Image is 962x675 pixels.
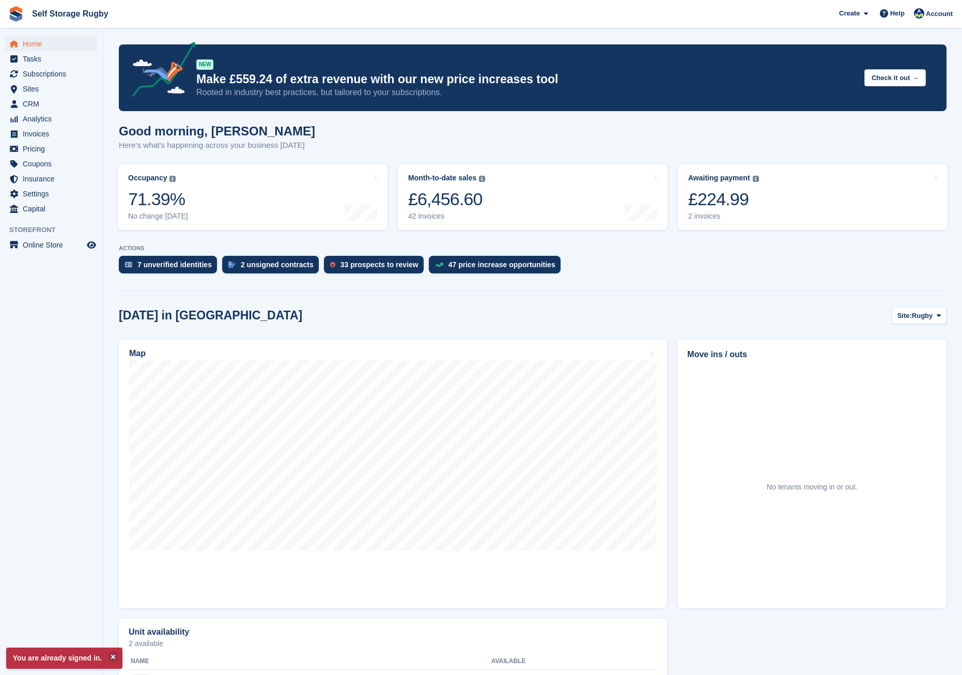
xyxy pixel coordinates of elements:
span: Site: [897,311,912,321]
button: Check it out → [864,69,926,86]
a: menu [5,112,98,126]
a: Preview store [85,239,98,251]
img: verify_identity-adf6edd0f0f0b5bbfe63781bf79b02c33cf7c696d77639b501bdc392416b5a36.svg [125,262,132,268]
span: Settings [23,187,85,201]
a: menu [5,187,98,201]
p: Make £559.24 of extra revenue with our new price increases tool [196,72,856,87]
a: Map [119,340,667,608]
span: Create [839,8,860,19]
a: menu [5,52,98,66]
img: icon-info-grey-7440780725fd019a000dd9b08b2336e03edf1995a4989e88bcd33f0948082b44.svg [753,176,759,182]
span: Help [890,8,905,19]
span: Coupons [23,157,85,171]
span: Analytics [23,112,85,126]
div: 2 unsigned contracts [241,260,314,269]
button: Site: Rugby [892,307,947,324]
h2: Unit availability [129,627,189,637]
div: Month-to-date sales [408,174,476,182]
span: Sites [23,82,85,96]
a: 2 unsigned contracts [222,256,324,279]
h2: Map [129,349,146,358]
img: prospect-51fa495bee0391a8d652442698ab0144808aea92771e9ea1ae160a38d050c398.svg [330,262,335,268]
a: menu [5,37,98,51]
span: Invoices [23,127,85,141]
div: £6,456.60 [408,189,485,210]
div: Awaiting payment [688,174,750,182]
h2: Move ins / outs [687,348,937,361]
a: Self Storage Rugby [28,5,113,22]
div: No change [DATE] [128,212,188,221]
a: 7 unverified identities [119,256,222,279]
a: menu [5,238,98,252]
a: Occupancy 71.39% No change [DATE] [118,164,387,230]
img: stora-icon-8386f47178a22dfd0bd8f6a31ec36ba5ce8667c1dd55bd0f319d3a0aa187defe.svg [8,6,24,22]
div: 7 unverified identities [137,260,212,269]
th: Name [129,653,491,670]
p: Here's what's happening across your business [DATE] [119,140,315,151]
img: icon-info-grey-7440780725fd019a000dd9b08b2336e03edf1995a4989e88bcd33f0948082b44.svg [169,176,176,182]
div: 71.39% [128,189,188,210]
div: 47 price increase opportunities [448,260,555,269]
img: contract_signature_icon-13c848040528278c33f63329250d36e43548de30e8caae1d1a13099fd9432cc5.svg [228,262,236,268]
span: Online Store [23,238,85,252]
a: Awaiting payment £224.99 2 invoices [678,164,948,230]
span: Subscriptions [23,67,85,81]
div: NEW [196,59,213,70]
div: 2 invoices [688,212,759,221]
div: 33 prospects to review [340,260,418,269]
h2: [DATE] in [GEOGRAPHIC_DATA] [119,309,302,323]
span: Insurance [23,172,85,186]
div: Occupancy [128,174,167,182]
p: 2 available [129,640,657,647]
a: menu [5,97,98,111]
a: Month-to-date sales £6,456.60 42 invoices [398,164,668,230]
span: Storefront [9,225,103,235]
span: Tasks [23,52,85,66]
span: CRM [23,97,85,111]
a: 33 prospects to review [324,256,429,279]
p: Rooted in industry best practices, but tailored to your subscriptions. [196,87,856,98]
h1: Good morning, [PERSON_NAME] [119,124,315,138]
p: You are already signed in. [6,648,122,669]
a: menu [5,82,98,96]
div: 42 invoices [408,212,485,221]
th: Available [491,653,594,670]
a: menu [5,202,98,216]
a: menu [5,127,98,141]
img: price-adjustments-announcement-icon-8257ccfd72463d97f412b2fc003d46551f7dbcb40ab6d574587a9cd5c0d94... [123,42,196,101]
a: menu [5,67,98,81]
img: Richard Palmer [914,8,924,19]
a: menu [5,142,98,156]
span: Pricing [23,142,85,156]
p: ACTIONS [119,245,947,252]
a: 47 price increase opportunities [429,256,566,279]
span: Home [23,37,85,51]
img: price_increase_opportunities-93ffe204e8149a01c8c9dc8f82e8f89637d9d84a8eef4429ea346261dce0b2c0.svg [435,263,443,267]
div: No tenants moving in or out. [767,482,857,493]
span: Account [926,9,953,19]
a: menu [5,157,98,171]
div: £224.99 [688,189,759,210]
img: icon-info-grey-7440780725fd019a000dd9b08b2336e03edf1995a4989e88bcd33f0948082b44.svg [479,176,485,182]
a: menu [5,172,98,186]
span: Capital [23,202,85,216]
span: Rugby [912,311,933,321]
